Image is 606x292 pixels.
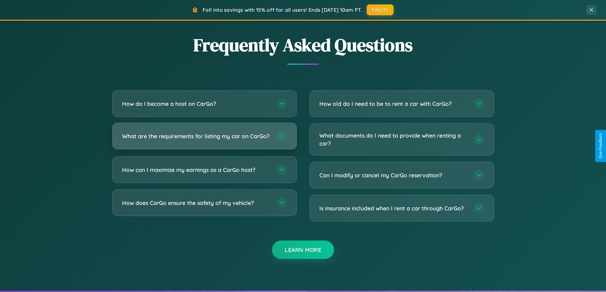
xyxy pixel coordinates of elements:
[122,132,270,140] h3: What are the requirements for listing my car on CarGo?
[598,133,603,159] div: Give Feedback
[272,241,334,259] button: Learn More
[319,204,468,212] h3: Is insurance included when I rent a car through CarGo?
[203,7,362,13] span: Fall into savings with 15% off for all users! Ends [DATE] 10am PT.
[112,33,494,57] h2: Frequently Asked Questions
[319,171,468,179] h3: Can I modify or cancel my CarGo reservation?
[122,100,270,108] h3: How do I become a host on CarGo?
[122,166,270,174] h3: How can I maximize my earnings as a CarGo host?
[122,199,270,207] h3: How does CarGo ensure the safety of my vehicle?
[319,100,468,108] h3: How old do I need to be to rent a car with CarGo?
[319,132,468,147] h3: What documents do I need to provide when renting a car?
[367,4,394,15] button: FALL15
